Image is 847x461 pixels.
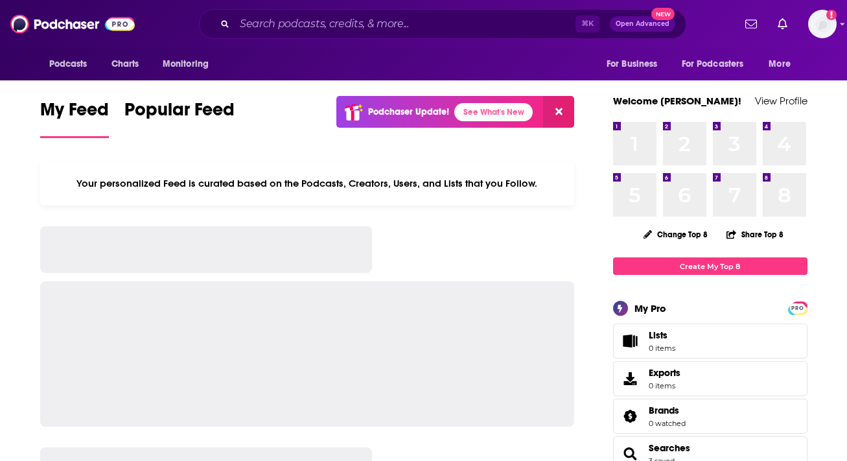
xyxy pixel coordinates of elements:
[598,52,674,77] button: open menu
[616,21,669,27] span: Open Advanced
[649,405,679,416] span: Brands
[575,16,599,32] span: ⌘ K
[618,332,644,350] span: Lists
[790,303,806,313] a: PRO
[760,52,807,77] button: open menu
[649,442,690,454] a: Searches
[49,55,87,73] span: Podcasts
[124,99,235,138] a: Popular Feed
[808,10,837,38] span: Logged in as MaryMaganni
[199,9,686,39] div: Search podcasts, credits, & more...
[649,329,667,341] span: Lists
[634,302,666,314] div: My Pro
[808,10,837,38] img: User Profile
[682,55,744,73] span: For Podcasters
[368,106,449,117] p: Podchaser Update!
[790,303,806,313] span: PRO
[649,344,675,353] span: 0 items
[649,367,680,379] span: Exports
[755,95,807,107] a: View Profile
[111,55,139,73] span: Charts
[103,52,147,77] a: Charts
[610,16,675,32] button: Open AdvancedNew
[636,226,716,242] button: Change Top 8
[613,95,741,107] a: Welcome [PERSON_NAME]!
[235,14,575,34] input: Search podcasts, credits, & more...
[40,99,109,138] a: My Feed
[649,329,675,341] span: Lists
[726,222,784,247] button: Share Top 8
[826,10,837,20] svg: Add a profile image
[649,405,686,416] a: Brands
[163,55,209,73] span: Monitoring
[613,257,807,275] a: Create My Top 8
[613,324,807,359] a: Lists
[649,381,680,390] span: 0 items
[673,52,763,77] button: open menu
[769,55,791,73] span: More
[40,52,104,77] button: open menu
[772,13,793,35] a: Show notifications dropdown
[618,370,644,388] span: Exports
[613,361,807,396] a: Exports
[808,10,837,38] button: Show profile menu
[613,399,807,434] span: Brands
[651,8,675,20] span: New
[10,12,135,36] img: Podchaser - Follow, Share and Rate Podcasts
[124,99,235,128] span: Popular Feed
[618,407,644,425] a: Brands
[154,52,226,77] button: open menu
[607,55,658,73] span: For Business
[40,99,109,128] span: My Feed
[454,103,533,121] a: See What's New
[649,419,686,428] a: 0 watched
[740,13,762,35] a: Show notifications dropdown
[40,161,575,206] div: Your personalized Feed is curated based on the Podcasts, Creators, Users, and Lists that you Follow.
